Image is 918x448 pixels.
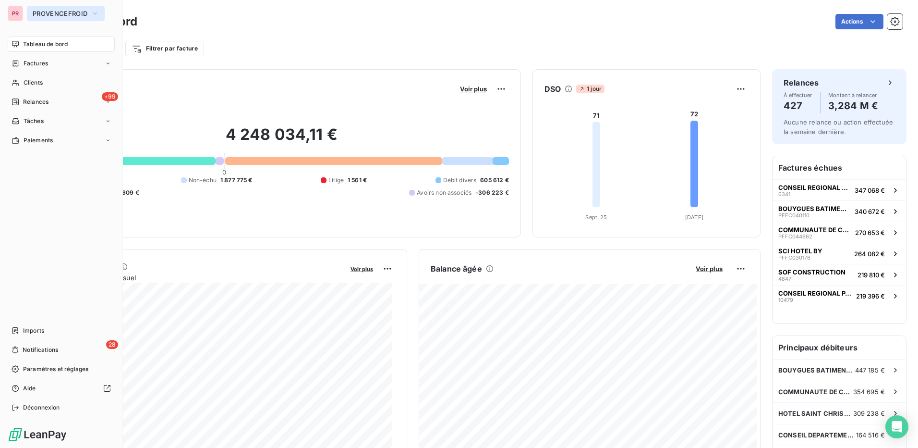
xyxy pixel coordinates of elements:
[835,14,883,29] button: Actions
[475,188,509,197] span: -306 223 €
[784,118,893,136] span: Aucune relance ou action effectuée la semaine dernière.
[773,243,906,264] button: SCI HOTEL BYPFFC030178264 082 €
[778,247,822,255] span: SCI HOTEL BY
[585,214,607,221] tspan: Sept. 25
[773,200,906,222] button: BOUYGUES BATIMENT SUD ESTPFFC040110340 672 €
[457,85,490,93] button: Voir plus
[856,431,885,439] span: 164 516 €
[778,212,809,218] span: PFFC040110
[328,176,344,185] span: Litige
[778,226,851,234] span: COMMUNAUTE DE COMMUNES DE [GEOGRAPHIC_DATA]
[855,208,885,215] span: 340 672 €
[8,381,115,396] a: Aide
[460,85,487,93] span: Voir plus
[773,179,906,200] button: CONSEIL REGIONAL PACA6341347 068 €
[24,78,43,87] span: Clients
[773,156,906,179] h6: Factures échues
[23,98,48,106] span: Relances
[23,403,60,412] span: Déconnexion
[443,176,477,185] span: Débit divers
[885,415,908,438] div: Open Intercom Messenger
[784,98,812,113] h4: 427
[778,410,853,417] span: HOTEL SAINT CHRISTOPHE - SAS ACT TROIS
[222,168,226,176] span: 0
[773,264,906,285] button: SOF CONSTRUCTION4847219 810 €
[480,176,508,185] span: 605 612 €
[348,176,367,185] span: 1 561 €
[24,136,53,145] span: Paiements
[828,92,878,98] span: Montant à relancer
[778,268,846,276] span: SOF CONSTRUCTION
[773,336,906,359] h6: Principaux débiteurs
[778,205,851,212] span: BOUYGUES BATIMENT SUD EST
[54,125,509,154] h2: 4 248 034,11 €
[696,265,723,273] span: Voir plus
[856,292,885,300] span: 219 396 €
[778,255,810,261] span: PFFC030178
[853,388,885,396] span: 354 695 €
[773,222,906,243] button: COMMUNAUTE DE COMMUNES DE [GEOGRAPHIC_DATA]PFFC044662270 653 €
[23,346,58,354] span: Notifications
[431,263,482,274] h6: Balance âgée
[778,297,793,303] span: 10479
[685,214,703,221] tspan: [DATE]
[858,271,885,279] span: 219 810 €
[417,188,471,197] span: Avoirs non associés
[576,85,604,93] span: 1 jour
[778,289,852,297] span: CONSEIL REGIONAL PACA
[106,340,118,349] span: 28
[853,410,885,417] span: 309 238 €
[23,326,44,335] span: Imports
[102,92,118,101] span: +99
[855,229,885,236] span: 270 653 €
[778,431,856,439] span: CONSEIL DEPARTEMENTAL DES BOUCHES D
[778,366,855,374] span: BOUYGUES BATIMENT SUD EST
[544,83,561,95] h6: DSO
[189,176,217,185] span: Non-échu
[23,40,68,49] span: Tableau de bord
[348,264,376,273] button: Voir plus
[778,388,853,396] span: COMMUNAUTE DE COMMUNES DE [GEOGRAPHIC_DATA]
[778,234,812,239] span: PFFC044662
[855,187,885,194] span: 347 068 €
[773,285,906,306] button: CONSEIL REGIONAL PACA10479219 396 €
[778,276,791,282] span: 4847
[855,366,885,374] span: 447 185 €
[693,264,725,273] button: Voir plus
[8,427,67,442] img: Logo LeanPay
[54,273,344,283] span: Chiffre d'affaires mensuel
[33,10,87,17] span: PROVENCEFROID
[8,6,23,21] div: PR
[784,77,819,88] h6: Relances
[784,92,812,98] span: À effectuer
[24,117,44,125] span: Tâches
[854,250,885,258] span: 264 082 €
[125,41,204,56] button: Filtrer par facture
[778,184,851,191] span: CONSEIL REGIONAL PACA
[24,59,48,68] span: Factures
[778,191,790,197] span: 6341
[23,365,88,373] span: Paramètres et réglages
[350,266,373,273] span: Voir plus
[828,98,878,113] h4: 3,284 M €
[220,176,253,185] span: 1 877 775 €
[23,384,36,393] span: Aide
